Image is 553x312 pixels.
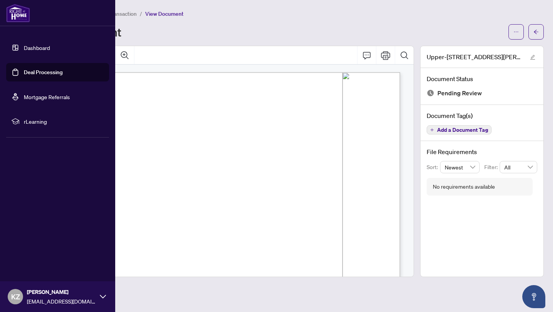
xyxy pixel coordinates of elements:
button: Add a Document Tag [427,125,492,134]
a: Mortgage Referrals [24,93,70,100]
h4: Document Tag(s) [427,111,537,120]
span: arrow-left [533,29,539,35]
img: logo [6,4,30,22]
span: [PERSON_NAME] [27,288,96,296]
span: Pending Review [437,88,482,98]
span: rLearning [24,117,104,126]
span: plus [430,128,434,132]
img: Document Status [427,89,434,97]
a: Dashboard [24,44,50,51]
a: Deal Processing [24,69,63,76]
span: KZ [11,291,20,302]
span: Add a Document Tag [437,127,488,133]
span: Upper-[STREET_ADDRESS][PERSON_NAME] - TS TO BE REVIEWED.pdf [427,52,523,61]
span: Newest [445,161,475,173]
p: Filter: [484,163,500,171]
span: ellipsis [513,29,519,35]
h4: File Requirements [427,147,537,156]
li: / [140,9,142,18]
span: View Document [145,10,184,17]
div: No requirements available [433,183,495,191]
span: edit [530,55,535,60]
span: All [504,161,533,173]
button: Open asap [522,285,545,308]
p: Sort: [427,163,440,171]
span: [EMAIL_ADDRESS][DOMAIN_NAME] [27,297,96,305]
span: View Transaction [96,10,137,17]
h4: Document Status [427,74,537,83]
